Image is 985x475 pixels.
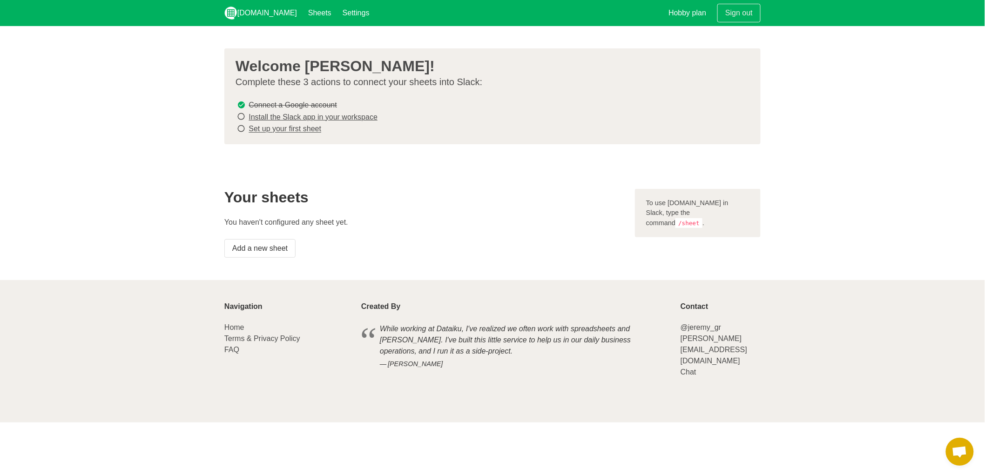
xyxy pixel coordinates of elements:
[946,438,974,466] div: Open chat
[224,189,624,206] h2: Your sheets
[717,4,761,22] a: Sign out
[635,189,761,238] div: To use [DOMAIN_NAME] in Slack, type the command .
[224,346,239,354] a: FAQ
[681,335,747,365] a: [PERSON_NAME][EMAIL_ADDRESS][DOMAIN_NAME]
[224,302,350,311] p: Navigation
[361,322,669,371] blockquote: While working at Dataiku, I've realized we often work with spreadsheets and [PERSON_NAME]. I've b...
[224,217,624,228] p: You haven't configured any sheet yet.
[224,7,237,20] img: logo_v2_white.png
[681,323,721,331] a: @jeremy_gr
[681,302,761,311] p: Contact
[224,335,300,342] a: Terms & Privacy Policy
[224,323,244,331] a: Home
[236,58,742,74] h3: Welcome [PERSON_NAME]!
[224,239,296,258] a: Add a new sheet
[361,302,669,311] p: Created By
[249,101,337,109] s: Connect a Google account
[249,125,321,133] a: Set up your first sheet
[380,359,651,369] cite: [PERSON_NAME]
[249,113,378,121] a: Install the Slack app in your workspace
[681,368,696,376] a: Chat
[236,76,742,88] p: Complete these 3 actions to connect your sheets into Slack:
[675,218,702,228] code: /sheet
